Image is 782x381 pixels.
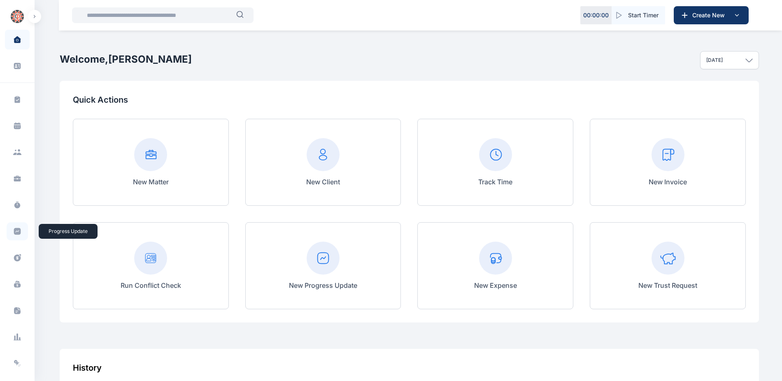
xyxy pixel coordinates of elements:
p: Run Conflict Check [121,280,181,290]
button: Start Timer [612,6,665,24]
p: [DATE] [706,57,723,63]
p: New Progress Update [289,280,357,290]
p: New Matter [133,177,169,187]
span: Create New [689,11,732,19]
p: New Trust Request [638,280,697,290]
p: New Invoice [649,177,687,187]
p: Track Time [478,177,512,187]
p: New Expense [474,280,517,290]
p: Quick Actions [73,94,746,106]
p: 00 : 00 : 00 [583,11,609,19]
p: New Client [306,177,340,187]
span: Start Timer [628,11,659,19]
button: Create New [674,6,749,24]
div: History [73,362,746,374]
h2: Welcome, [PERSON_NAME] [60,53,192,66]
